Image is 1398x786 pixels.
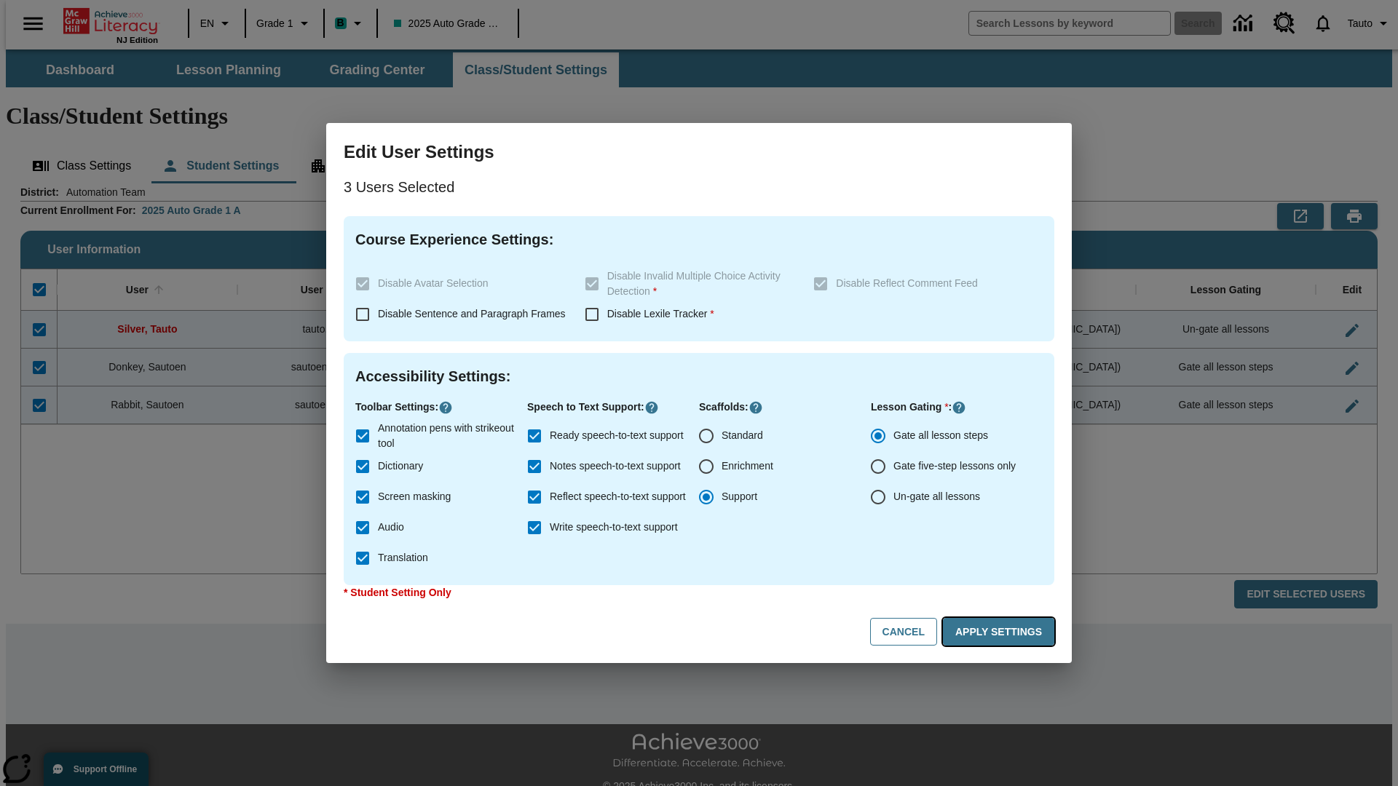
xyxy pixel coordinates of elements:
[344,175,1054,199] p: 3 Users Selected
[871,400,1043,415] p: Lesson Gating :
[893,489,980,504] span: Un-gate all lessons
[378,550,428,565] span: Translation
[378,520,404,535] span: Audio
[893,458,1016,474] span: Gate five-step lessons only
[438,400,453,415] button: Click here to know more about
[749,400,763,415] button: Click here to know more about
[805,269,1031,299] label: These settings are specific to individual classes. To see these settings or make changes, please ...
[378,308,566,319] span: Disable Sentence and Paragraph Frames
[344,585,1054,600] p: * Student Setting Only
[836,277,978,289] span: Disable Reflect Comment Feed
[550,520,678,535] span: Write speech-to-text support
[607,308,714,319] span: Disable Lexile Tracker
[347,269,573,299] label: These settings are specific to individual classes. To see these settings or make changes, please ...
[550,458,681,474] span: Notes speech-to-text support
[355,228,1043,251] h4: Course Experience Settings :
[378,277,489,289] span: Disable Avatar Selection
[870,618,937,646] button: Cancel
[355,400,527,415] p: Toolbar Settings :
[607,270,781,297] span: Disable Invalid Multiple Choice Activity Detection
[893,428,988,443] span: Gate all lesson steps
[699,400,871,415] p: Scaffolds :
[722,489,757,504] span: Support
[550,428,684,443] span: Ready speech-to-text support
[355,365,1043,388] h4: Accessibility Settings :
[527,400,699,415] p: Speech to Text Support :
[722,428,763,443] span: Standard
[943,618,1054,646] button: Apply Settings
[378,421,516,451] span: Annotation pens with strikeout tool
[644,400,659,415] button: Click here to know more about
[344,140,1054,164] h3: Edit User Settings
[952,400,966,415] button: Click here to know more about
[722,458,773,474] span: Enrichment
[378,458,423,474] span: Dictionary
[550,489,686,504] span: Reflect speech-to-text support
[577,269,802,299] label: These settings are specific to individual classes. To see these settings or make changes, please ...
[378,489,451,504] span: Screen masking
